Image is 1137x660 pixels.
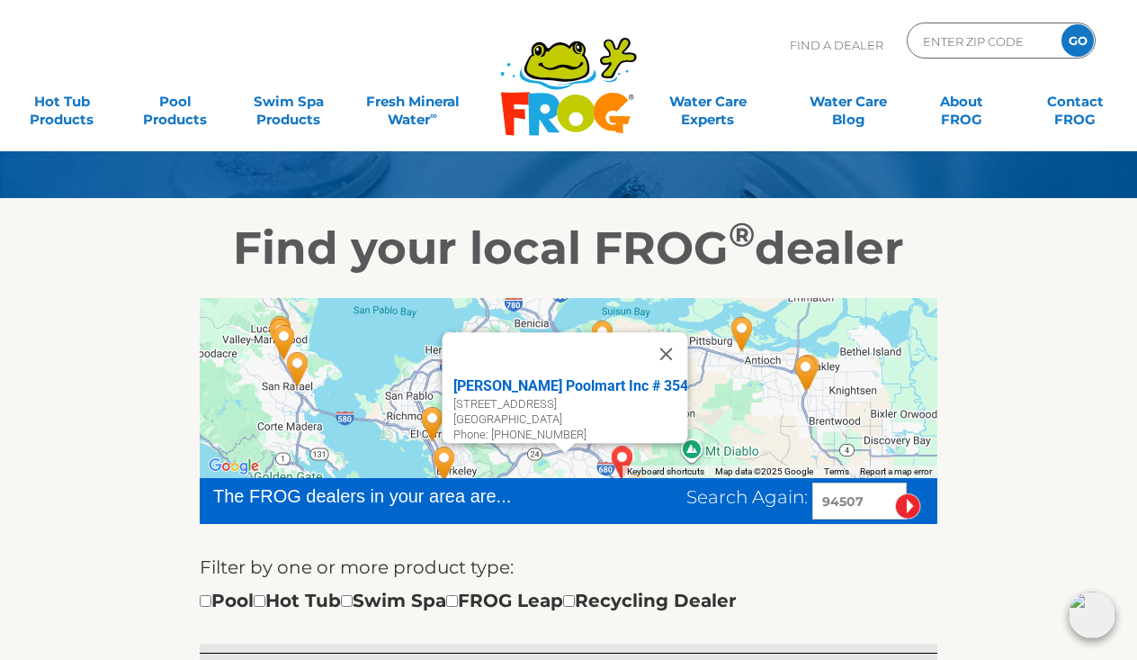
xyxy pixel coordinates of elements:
div: Leslie's Poolmart Inc # 912 - 30 miles away. [260,312,301,360]
a: Terms (opens in new tab) [824,466,849,476]
a: Hot TubProducts [18,84,106,120]
a: Water CareExperts [636,84,779,120]
a: Swim SpaProducts [245,84,333,120]
input: Zip Code Form [921,28,1043,54]
div: [PERSON_NAME] Poolmart Inc # 354 [453,375,688,397]
button: Close [645,332,688,375]
div: The FROG dealers in your area are... [213,483,576,510]
div: Berkeley Heat - 15 miles away. [424,439,465,488]
div: [STREET_ADDRESS] [453,397,688,412]
h2: Find your local FROG dealer [15,222,1122,276]
input: GO [1061,24,1094,57]
div: Paradise Valley Spas - San Rafael - 28 miles away. [277,345,318,393]
a: AboutFROG [918,84,1006,120]
div: Phone: [PHONE_NUMBER] [453,428,688,443]
div: Pool Hot Tub Swim Spa FROG Leap Recycling Dealer [200,586,737,615]
div: Paradise Valley Spas - Concord - 11 miles away. [582,313,623,362]
sup: ® [729,214,755,255]
a: Water CareBlog [804,84,892,120]
a: Report a map error [860,466,932,476]
span: Search Again: [686,486,808,508]
p: Find A Dealer [790,23,883,68]
div: Paradise Valley Spas - Richmond - 16 miles away. [412,400,453,448]
div: ALAMO, CA 94507 [602,438,643,487]
sup: ∞ [430,109,437,122]
a: Open this area in Google Maps (opens a new window) [204,455,264,478]
div: Leslie's Poolmart Inc # 152 - 15 miles away. [721,310,763,358]
div: [GEOGRAPHIC_DATA] [453,412,688,428]
a: PoolProducts [131,84,219,120]
a: ContactFROG [1031,84,1119,120]
div: Herb's Pool Service Inc - 30 miles away. [264,318,305,366]
a: Fresh MineralWater∞ [358,84,468,120]
div: Creative Energy - San Rafael - 30 miles away. [260,309,301,357]
span: Map data ©2025 Google [715,466,813,476]
img: openIcon [1069,592,1115,638]
label: Filter by one or more product type: [200,553,514,582]
input: Submit [895,493,921,520]
button: Keyboard shortcuts [627,466,704,478]
img: Google [204,455,264,478]
div: Brentwood Outdoor Living - 17 miles away. [785,348,827,397]
div: Leslie's Poolmart Inc # 501 - 17 miles away. [788,348,829,396]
